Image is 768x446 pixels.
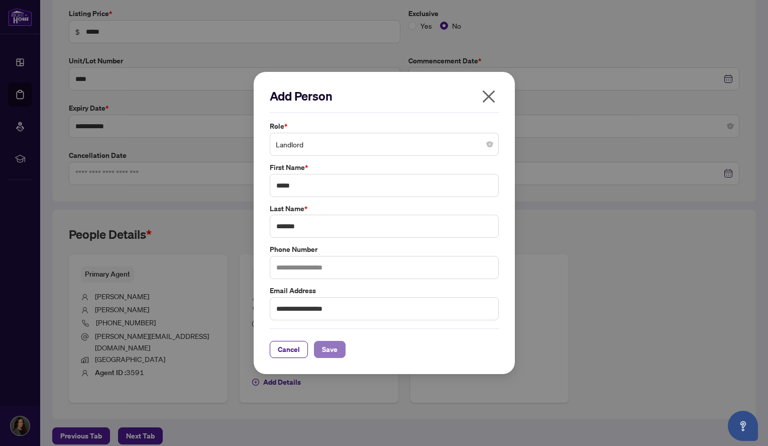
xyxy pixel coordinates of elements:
button: Cancel [270,341,308,358]
span: close [481,88,497,105]
span: Cancel [278,341,300,358]
label: Last Name [270,203,499,214]
label: Phone Number [270,244,499,255]
button: Save [314,341,346,358]
label: Email Address [270,285,499,296]
span: close-circle [487,141,493,147]
h2: Add Person [270,88,499,104]
label: Role [270,121,499,132]
span: Save [322,341,338,358]
button: Open asap [728,411,758,441]
span: Landlord [276,135,493,154]
label: First Name [270,162,499,173]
